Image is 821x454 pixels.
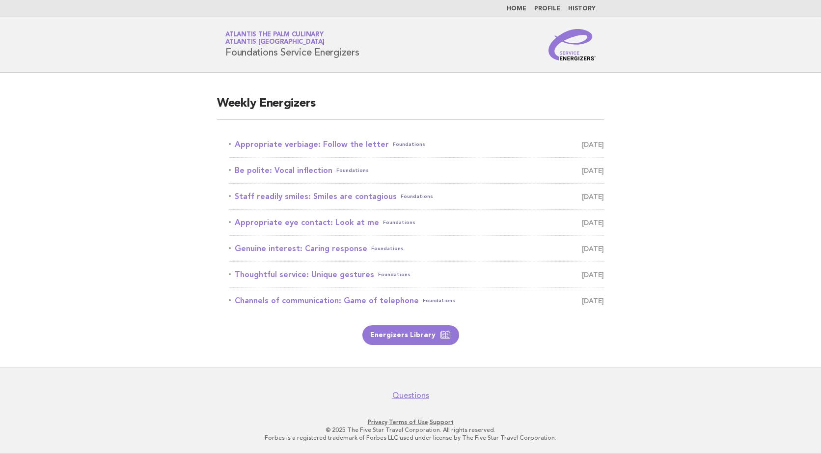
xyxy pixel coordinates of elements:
[392,391,429,400] a: Questions
[225,31,325,45] a: Atlantis The Palm CulinaryAtlantis [GEOGRAPHIC_DATA]
[568,6,596,12] a: History
[368,419,387,426] a: Privacy
[582,268,604,282] span: [DATE]
[110,434,711,442] p: Forbes is a registered trademark of Forbes LLC used under license by The Five Star Travel Corpora...
[582,242,604,255] span: [DATE]
[217,96,604,120] h2: Weekly Energizers
[225,32,359,57] h1: Foundations Service Energizers
[378,268,410,282] span: Foundations
[229,190,604,203] a: Staff readily smiles: Smiles are contagiousFoundations [DATE]
[582,190,604,203] span: [DATE]
[362,325,459,345] a: Energizers Library
[430,419,454,426] a: Support
[110,418,711,426] p: · ·
[423,294,455,308] span: Foundations
[110,426,711,434] p: © 2025 The Five Star Travel Corporation. All rights reserved.
[383,216,415,229] span: Foundations
[582,164,604,177] span: [DATE]
[229,216,604,229] a: Appropriate eye contact: Look at meFoundations [DATE]
[225,39,325,46] span: Atlantis [GEOGRAPHIC_DATA]
[229,164,604,177] a: Be polite: Vocal inflectionFoundations [DATE]
[393,138,425,151] span: Foundations
[371,242,404,255] span: Foundations
[389,419,428,426] a: Terms of Use
[582,138,604,151] span: [DATE]
[229,138,604,151] a: Appropriate verbiage: Follow the letterFoundations [DATE]
[582,216,604,229] span: [DATE]
[582,294,604,308] span: [DATE]
[507,6,526,12] a: Home
[229,294,604,308] a: Channels of communication: Game of telephoneFoundations [DATE]
[336,164,369,177] span: Foundations
[548,29,596,60] img: Service Energizers
[534,6,560,12] a: Profile
[229,242,604,255] a: Genuine interest: Caring responseFoundations [DATE]
[401,190,433,203] span: Foundations
[229,268,604,282] a: Thoughtful service: Unique gesturesFoundations [DATE]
